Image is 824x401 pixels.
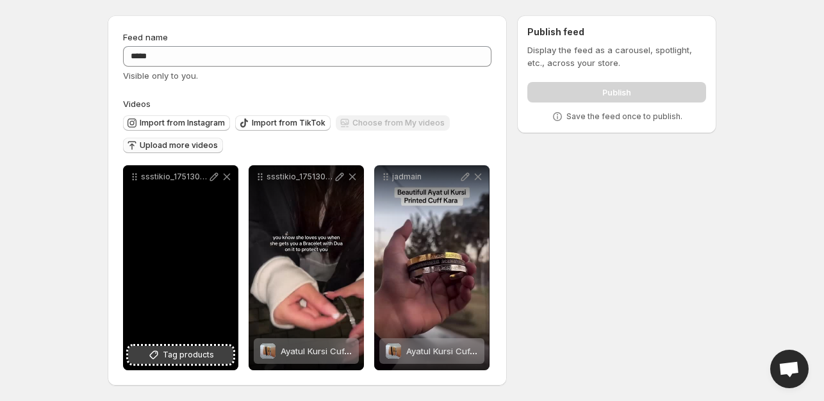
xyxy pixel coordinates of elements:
img: Ayatul Kursi Cuff Bangles – Islamic Jewelry for Women & Men | Stainless Steel, Black, Gold, Silve... [260,343,276,359]
p: Display the feed as a carousel, spotlight, etc., across your store. [527,44,706,69]
p: jadmain [392,172,459,182]
button: Import from TikTok [235,115,331,131]
p: Save the feed once to publish. [566,111,682,122]
div: ssstikio_1751300946544Tag products [123,165,238,370]
span: Tag products [163,348,214,361]
h2: Publish feed [527,26,706,38]
span: Feed name [123,32,168,42]
span: Import from Instagram [140,118,225,128]
img: Ayatul Kursi Cuff Bangles – Islamic Jewelry for Women & Men | Stainless Steel, Black, Gold, Silve... [386,343,401,359]
span: Videos [123,99,151,109]
span: Visible only to you. [123,70,198,81]
a: Open chat [770,350,809,388]
button: Upload more videos [123,138,223,153]
span: Import from TikTok [252,118,325,128]
div: jadmainAyatul Kursi Cuff Bangles – Islamic Jewelry for Women & Men | Stainless Steel, Black, Gold... [374,165,490,370]
button: Import from Instagram [123,115,230,131]
span: Upload more videos [140,140,218,151]
div: ssstikio_1751300744465Ayatul Kursi Cuff Bangles – Islamic Jewelry for Women & Men | Stainless Ste... [249,165,364,370]
button: Tag products [128,346,233,364]
p: ssstikio_1751300744465 [267,172,333,182]
p: ssstikio_1751300946544 [141,172,208,182]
